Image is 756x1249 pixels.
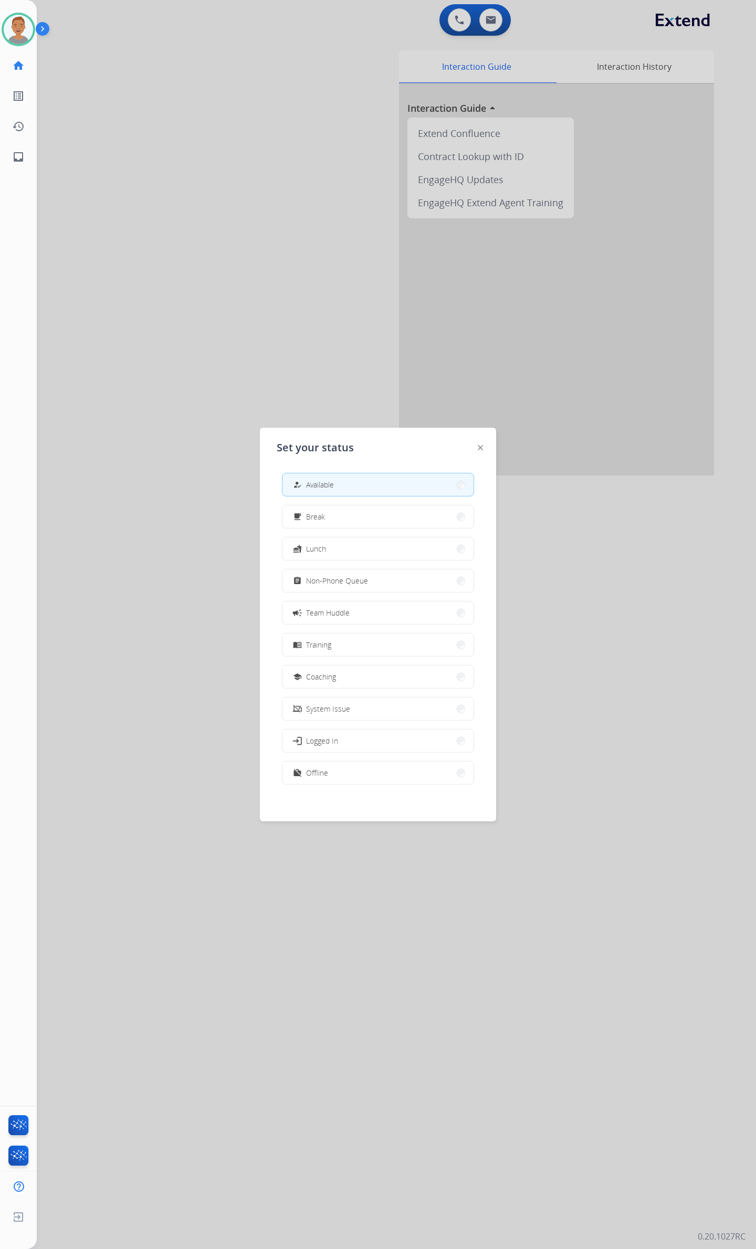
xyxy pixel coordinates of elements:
[293,576,302,585] mat-icon: assignment
[282,665,474,688] button: Coaching
[293,544,302,553] mat-icon: fastfood
[306,703,350,714] span: System Issue
[293,512,302,521] mat-icon: free_breakfast
[282,569,474,592] button: Non-Phone Queue
[293,672,302,681] mat-icon: school
[282,697,474,720] button: System Issue
[306,479,334,490] span: Available
[282,537,474,560] button: Lunch
[12,59,25,72] mat-icon: home
[306,671,336,682] span: Coaching
[306,543,326,554] span: Lunch
[306,575,368,586] span: Non-Phone Queue
[698,1230,745,1243] p: 0.20.1027RC
[282,633,474,656] button: Training
[282,601,474,624] button: Team Huddle
[12,90,25,102] mat-icon: list_alt
[293,768,302,777] mat-icon: work_off
[282,505,474,528] button: Break
[306,735,338,746] span: Logged In
[282,729,474,752] button: Logged In
[277,440,354,455] span: Set your status
[12,151,25,163] mat-icon: inbox
[282,761,474,784] button: Offline
[293,704,302,713] mat-icon: phonelink_off
[306,639,331,650] span: Training
[4,15,33,44] img: avatar
[306,511,325,522] span: Break
[306,607,350,618] span: Team Huddle
[292,735,302,746] mat-icon: login
[292,607,302,618] mat-icon: campaign
[293,640,302,649] mat-icon: menu_book
[306,767,328,778] span: Offline
[12,120,25,133] mat-icon: history
[478,445,483,450] img: close-button
[282,473,474,496] button: Available
[293,480,302,489] mat-icon: how_to_reg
